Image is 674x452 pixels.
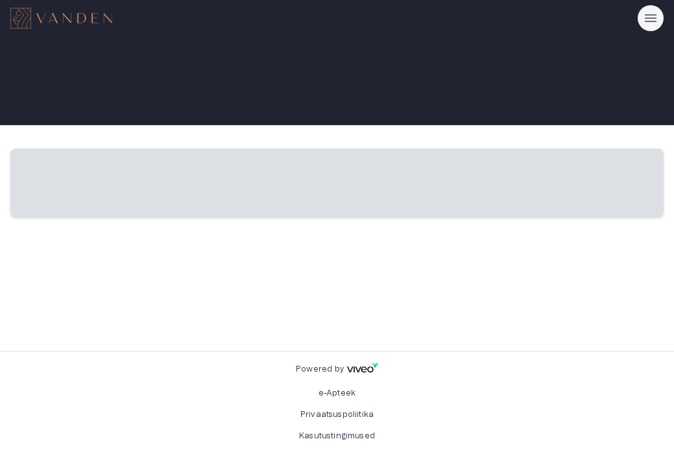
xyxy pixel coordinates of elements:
button: Rippmenüü nähtavus [638,5,664,31]
img: Vanden logo [10,8,112,29]
a: e-Apteek [319,389,355,397]
span: ‌ [10,149,664,217]
a: Privaatsuspoliitika [300,410,374,418]
p: Powered by [296,364,344,375]
a: Navigate to homepage [10,8,632,29]
a: Kasutustingimused [299,432,375,440]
